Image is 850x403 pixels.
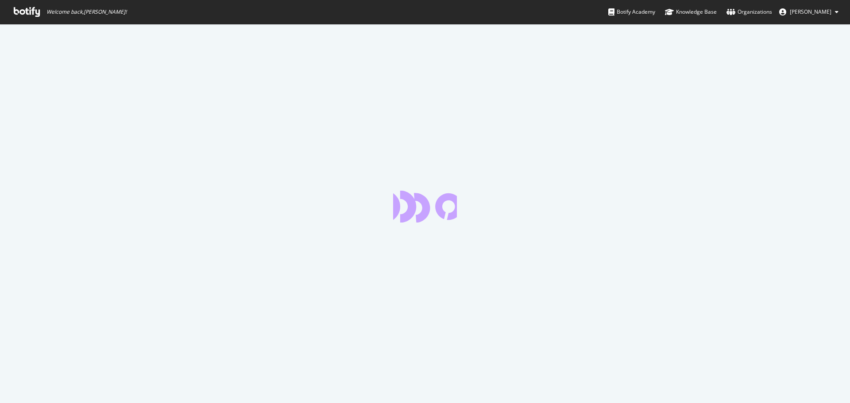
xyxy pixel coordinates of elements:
[726,8,772,16] div: Organizations
[46,8,127,15] span: Welcome back, [PERSON_NAME] !
[772,5,846,19] button: [PERSON_NAME]
[608,8,655,16] div: Botify Academy
[790,8,831,15] span: Livia Tong
[393,191,457,223] div: animation
[665,8,717,16] div: Knowledge Base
